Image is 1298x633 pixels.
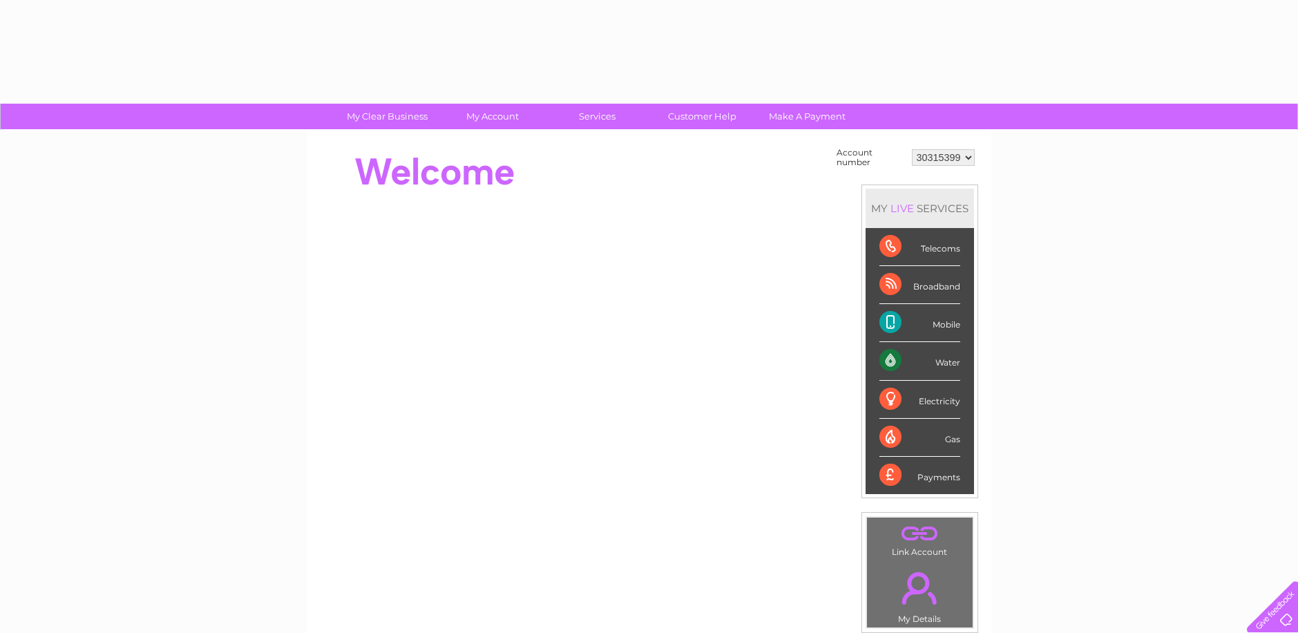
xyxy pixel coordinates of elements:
[866,560,973,628] td: My Details
[870,564,969,612] a: .
[330,104,444,129] a: My Clear Business
[645,104,759,129] a: Customer Help
[866,189,974,228] div: MY SERVICES
[870,521,969,545] a: .
[833,144,908,171] td: Account number
[435,104,549,129] a: My Account
[879,266,960,304] div: Broadband
[879,304,960,342] div: Mobile
[540,104,654,129] a: Services
[750,104,864,129] a: Make A Payment
[879,342,960,380] div: Water
[879,419,960,457] div: Gas
[879,381,960,419] div: Electricity
[879,457,960,494] div: Payments
[866,517,973,560] td: Link Account
[879,228,960,266] div: Telecoms
[888,202,917,215] div: LIVE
